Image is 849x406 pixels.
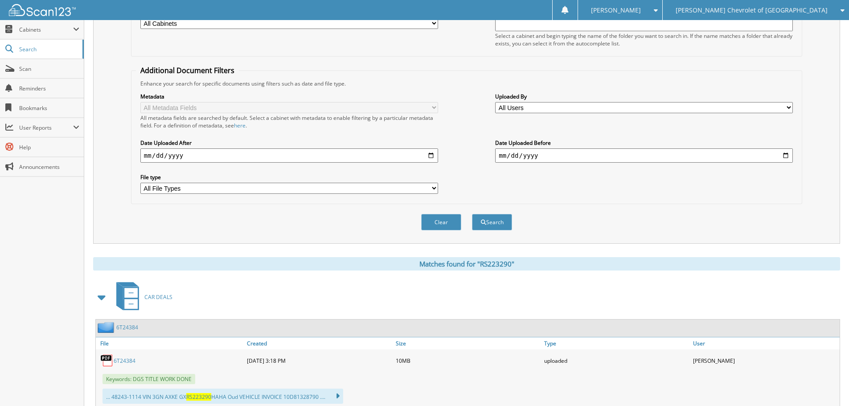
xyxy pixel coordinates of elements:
div: Enhance your search for specific documents using filters such as date and file type. [136,80,797,87]
div: Matches found for "RS223290" [93,257,840,271]
a: here [234,122,246,129]
label: Date Uploaded After [140,139,438,147]
img: scan123-logo-white.svg [9,4,76,16]
a: User [691,337,840,349]
div: uploaded [542,352,691,369]
a: 6T24384 [116,324,138,331]
span: Cabinets [19,26,73,33]
a: Type [542,337,691,349]
input: start [140,148,438,163]
a: 6T24384 [114,357,135,365]
span: Search [19,45,78,53]
label: Date Uploaded Before [495,139,793,147]
a: Created [245,337,394,349]
iframe: Chat Widget [804,363,849,406]
legend: Additional Document Filters [136,66,239,75]
a: Size [394,337,542,349]
a: File [96,337,245,349]
span: Keywords: DGS TITLE WORK DONE [103,374,195,384]
div: [PERSON_NAME] [691,352,840,369]
span: Help [19,144,79,151]
button: Search [472,214,512,230]
img: PDF.png [100,354,114,367]
span: Scan [19,65,79,73]
span: RS223290 [186,393,211,401]
div: [DATE] 3:18 PM [245,352,394,369]
span: User Reports [19,124,73,131]
span: [PERSON_NAME] [591,8,641,13]
div: Select a cabinet and begin typing the name of the folder you want to search in. If the name match... [495,32,793,47]
div: 10MB [394,352,542,369]
div: All metadata fields are searched by default. Select a cabinet with metadata to enable filtering b... [140,114,438,129]
button: Clear [421,214,461,230]
span: Announcements [19,163,79,171]
label: Uploaded By [495,93,793,100]
span: Bookmarks [19,104,79,112]
span: Reminders [19,85,79,92]
label: File type [140,173,438,181]
label: Metadata [140,93,438,100]
div: ... 48243-1114 VIN 3GN AXKE GX HAHA Oud VEHICLE INVOICE 10D81328790 .... [103,389,343,404]
span: CAR DEALS [144,293,172,301]
a: CAR DEALS [111,279,172,315]
input: end [495,148,793,163]
span: [PERSON_NAME] Chevrolet of [GEOGRAPHIC_DATA] [676,8,828,13]
img: folder2.png [98,322,116,333]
